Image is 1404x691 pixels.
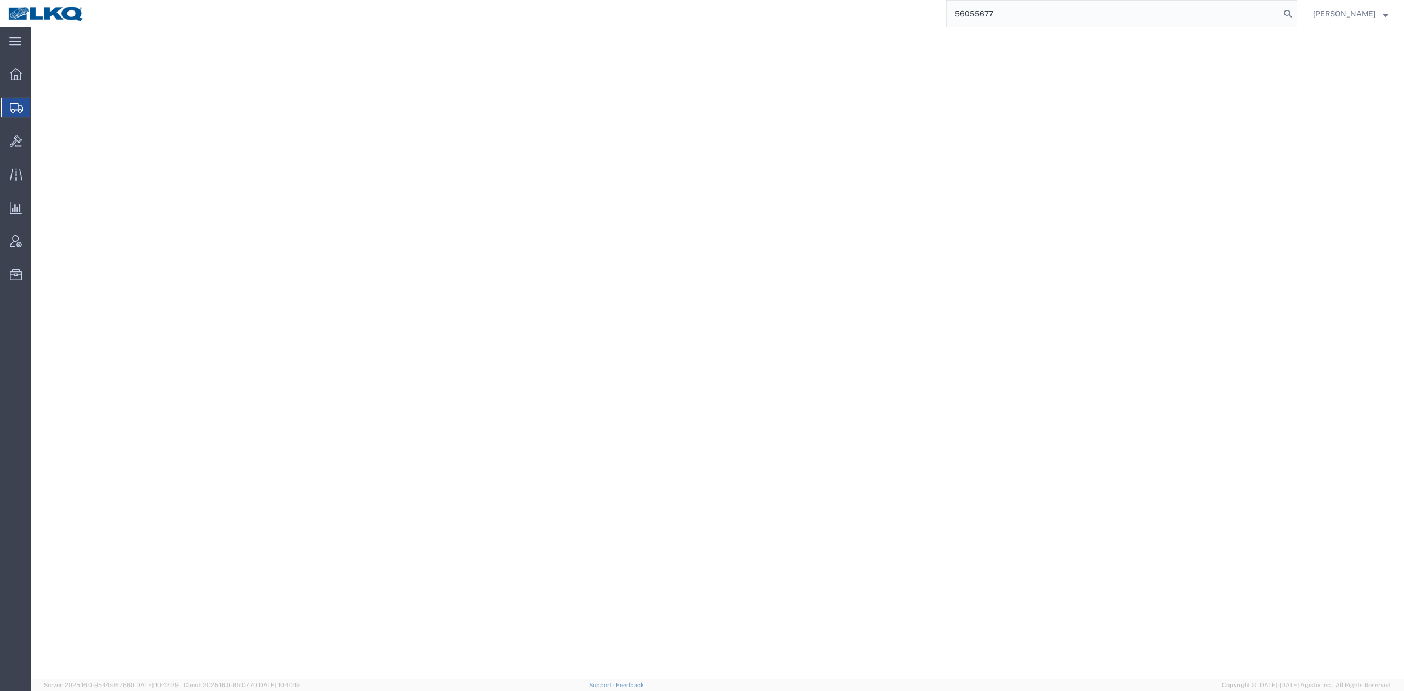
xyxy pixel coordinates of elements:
[1313,8,1375,20] span: Matt Harvey
[184,682,300,688] span: Client: 2025.16.0-8fc0770
[134,682,179,688] span: [DATE] 10:42:29
[44,682,179,688] span: Server: 2025.16.0-9544af67660
[947,1,1280,27] input: Search for shipment number, reference number
[1222,681,1391,690] span: Copyright © [DATE]-[DATE] Agistix Inc., All Rights Reserved
[257,682,300,688] span: [DATE] 10:40:19
[589,682,616,688] a: Support
[1312,7,1389,20] button: [PERSON_NAME]
[31,27,1404,679] iframe: FS Legacy Container
[8,5,84,22] img: logo
[616,682,644,688] a: Feedback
